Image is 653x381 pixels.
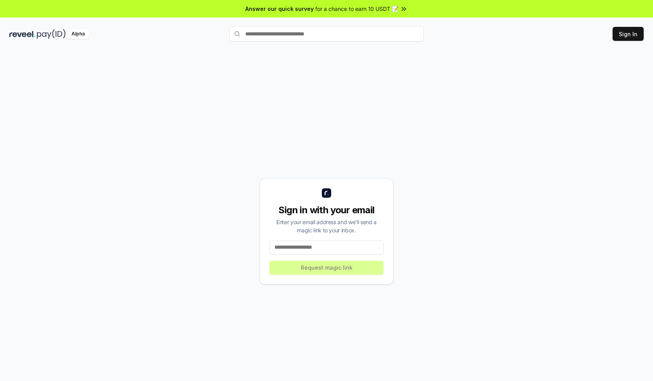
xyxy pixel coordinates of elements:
[269,218,384,234] div: Enter your email address and we’ll send a magic link to your inbox.
[9,29,35,39] img: reveel_dark
[37,29,66,39] img: pay_id
[269,204,384,216] div: Sign in with your email
[245,5,314,13] span: Answer our quick survey
[67,29,89,39] div: Alpha
[322,188,331,198] img: logo_small
[613,27,644,41] button: Sign In
[315,5,398,13] span: for a chance to earn 10 USDT 📝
